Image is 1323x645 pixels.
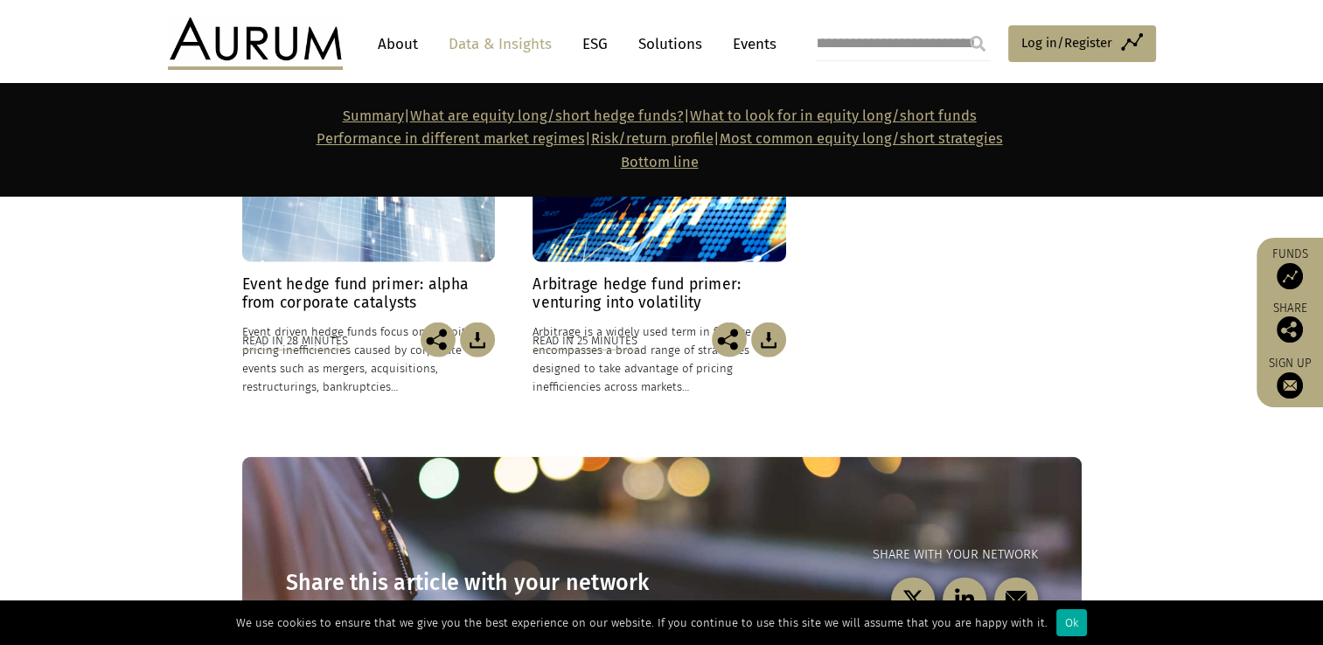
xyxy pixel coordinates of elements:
[242,275,495,312] h4: Event hedge fund primer: alpha from corporate catalysts
[242,331,348,350] div: Read in 28 minutes
[751,322,786,357] img: Download Article
[953,589,975,611] img: linkedin-black.svg
[242,322,495,397] p: Event driven hedge funds focus on exploiting pricing inefficiencies caused by corporate events su...
[690,107,977,124] a: What to look for in equity long/short funds
[724,28,776,60] a: Events
[533,104,785,322] a: Insights Arbitrage hedge fund primer: venturing into volatility Arbitrage is a widely used term i...
[960,26,995,61] input: Submit
[533,322,785,397] p: Arbitrage is a widely used term in finance that encompasses a broad range of strategies designed ...
[1265,302,1314,343] div: Share
[533,331,637,350] div: Read in 25 minutes
[1021,32,1112,53] span: Log in/Register
[902,589,923,611] img: twitter-black.svg
[1008,25,1156,62] a: Log in/Register
[630,28,711,60] a: Solutions
[1277,316,1303,343] img: Share this post
[421,322,456,357] img: Share this post
[410,107,684,124] a: What are equity long/short hedge funds?
[369,28,427,60] a: About
[1056,609,1087,636] div: Ok
[591,130,714,147] a: Risk/return profile
[1265,246,1314,289] a: Funds
[720,130,1003,147] a: Most common equity long/short strategies
[662,544,1038,565] p: Share with your network
[168,17,343,70] img: Aurum
[343,107,404,124] a: Summary
[1005,589,1027,611] img: email-black.svg
[317,107,1003,170] strong: | | | |
[440,28,561,60] a: Data & Insights
[1265,356,1314,399] a: Sign up
[533,275,785,312] h4: Arbitrage hedge fund primer: venturing into volatility
[1277,263,1303,289] img: Access Funds
[574,28,616,60] a: ESG
[712,322,747,357] img: Share this post
[1277,372,1303,399] img: Sign up to our newsletter
[242,104,495,322] a: Insights Event hedge fund primer: alpha from corporate catalysts Event driven hedge funds focus o...
[317,130,585,147] a: Performance in different market regimes
[286,570,662,596] h3: Share this article with your network
[621,154,699,170] a: Bottom line
[460,322,495,357] img: Download Article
